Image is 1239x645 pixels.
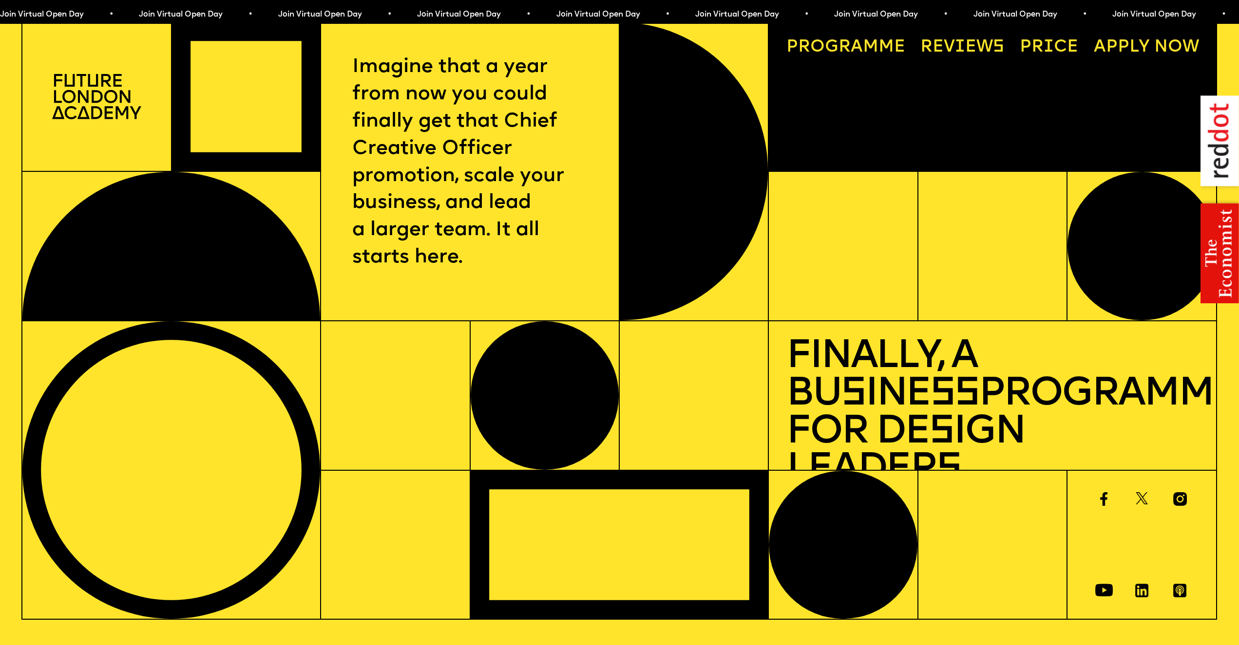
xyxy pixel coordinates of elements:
span: ss [930,375,979,414]
span: s [841,375,865,414]
h1: Finally, a Bu ine Programme for De ign Leader [786,338,1199,489]
p: Imagine that a year from now you could finally get that Chief Creative Officer promotion, scale y... [352,54,588,272]
span: • [387,11,392,18]
span: A [1094,39,1106,56]
a: Reviews [912,31,1013,65]
span: • [666,11,670,18]
a: Price [1011,31,1087,65]
span: a [851,39,863,56]
a: Apply now [1085,31,1207,65]
span: • [1221,11,1226,18]
span: • [1083,11,1087,18]
span: • [804,11,809,18]
span: • [248,11,252,18]
a: Programme [778,31,914,65]
span: • [943,11,948,18]
span: s [936,450,961,490]
span: s [929,413,953,452]
span: • [526,11,531,18]
span: • [109,11,114,18]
